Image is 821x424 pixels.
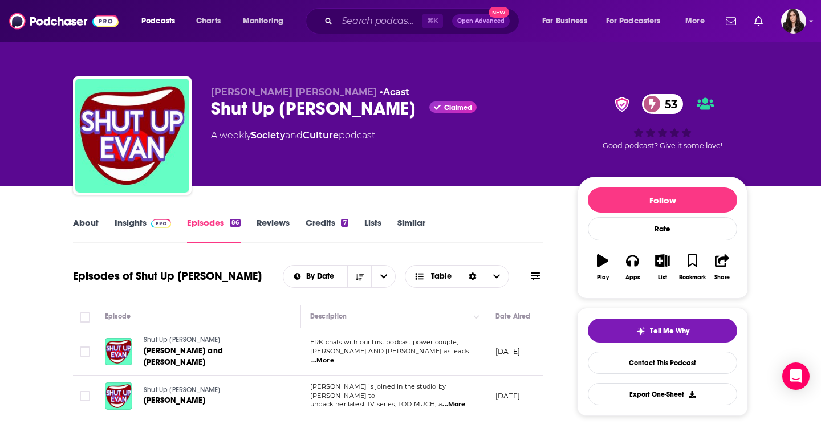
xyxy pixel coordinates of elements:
[364,217,381,243] a: Lists
[310,382,446,399] span: [PERSON_NAME] is joined in the studio by [PERSON_NAME] to
[383,87,409,97] a: Acast
[708,247,737,288] button: Share
[781,9,806,34] img: User Profile
[211,87,377,97] span: [PERSON_NAME] [PERSON_NAME]
[380,87,409,97] span: •
[452,14,510,28] button: Open AdvancedNew
[341,219,348,227] div: 7
[677,12,719,30] button: open menu
[397,217,425,243] a: Similar
[310,309,347,323] div: Description
[141,13,175,29] span: Podcasts
[653,94,683,114] span: 53
[144,386,221,394] span: Shut Up [PERSON_NAME]
[422,14,443,28] span: ⌘ K
[650,327,689,336] span: Tell Me Why
[75,79,189,193] img: Shut Up Evan
[283,272,348,280] button: open menu
[625,274,640,281] div: Apps
[310,347,469,355] span: [PERSON_NAME] AND [PERSON_NAME] as leads
[611,97,633,112] img: verified Badge
[495,391,520,401] p: [DATE]
[658,274,667,281] div: List
[405,265,509,288] button: Choose View
[495,346,520,356] p: [DATE]
[721,11,741,31] a: Show notifications dropdown
[685,13,705,29] span: More
[714,274,730,281] div: Share
[9,10,119,32] img: Podchaser - Follow, Share and Rate Podcasts
[230,219,241,227] div: 86
[642,94,683,114] a: 53
[310,338,458,346] span: ERK chats with our first podcast power couple,
[444,105,472,111] span: Claimed
[73,217,99,243] a: About
[461,266,485,287] div: Sort Direction
[196,13,221,29] span: Charts
[588,247,617,288] button: Play
[588,319,737,343] button: tell me why sparkleTell Me Why
[310,400,442,408] span: unpack her latest TV series, TOO MUCH, a
[677,247,707,288] button: Bookmark
[542,13,587,29] span: For Business
[80,391,90,401] span: Toggle select row
[105,309,131,323] div: Episode
[151,219,171,228] img: Podchaser Pro
[243,13,283,29] span: Monitoring
[337,12,422,30] input: Search podcasts, credits, & more...
[489,7,509,18] span: New
[495,309,530,323] div: Date Aired
[144,385,279,396] a: Shut Up [PERSON_NAME]
[648,247,677,288] button: List
[187,217,241,243] a: Episodes86
[144,395,279,406] a: [PERSON_NAME]
[235,12,298,30] button: open menu
[781,9,806,34] button: Show profile menu
[636,327,645,336] img: tell me why sparkle
[599,12,677,30] button: open menu
[588,217,737,240] div: Rate
[371,266,395,287] button: open menu
[144,345,281,368] a: [PERSON_NAME] and [PERSON_NAME]
[303,130,339,141] a: Culture
[781,9,806,34] span: Logged in as RebeccaShapiro
[144,396,205,405] span: [PERSON_NAME]
[144,336,221,344] span: Shut Up [PERSON_NAME]
[189,12,227,30] a: Charts
[133,12,190,30] button: open menu
[588,352,737,374] a: Contact This Podcast
[597,274,609,281] div: Play
[115,217,171,243] a: InsightsPodchaser Pro
[617,247,647,288] button: Apps
[457,18,505,24] span: Open Advanced
[470,310,483,324] button: Column Actions
[316,8,530,34] div: Search podcasts, credits, & more...
[80,346,90,357] span: Toggle select row
[144,346,223,367] span: [PERSON_NAME] and [PERSON_NAME]
[144,335,281,345] a: Shut Up [PERSON_NAME]
[750,11,767,31] a: Show notifications dropdown
[347,266,371,287] button: Sort Direction
[782,362,810,390] div: Open Intercom Messenger
[283,265,396,288] h2: Choose List sort
[534,12,601,30] button: open menu
[73,269,262,283] h1: Episodes of Shut Up [PERSON_NAME]
[588,187,737,213] button: Follow
[431,272,452,280] span: Table
[442,400,465,409] span: ...More
[251,130,285,141] a: Society
[603,141,722,150] span: Good podcast? Give it some love!
[211,129,375,142] div: A weekly podcast
[285,130,303,141] span: and
[306,272,338,280] span: By Date
[306,217,348,243] a: Credits7
[606,13,661,29] span: For Podcasters
[679,274,706,281] div: Bookmark
[577,87,748,157] div: verified Badge53Good podcast? Give it some love!
[311,356,334,365] span: ...More
[257,217,290,243] a: Reviews
[588,383,737,405] button: Export One-Sheet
